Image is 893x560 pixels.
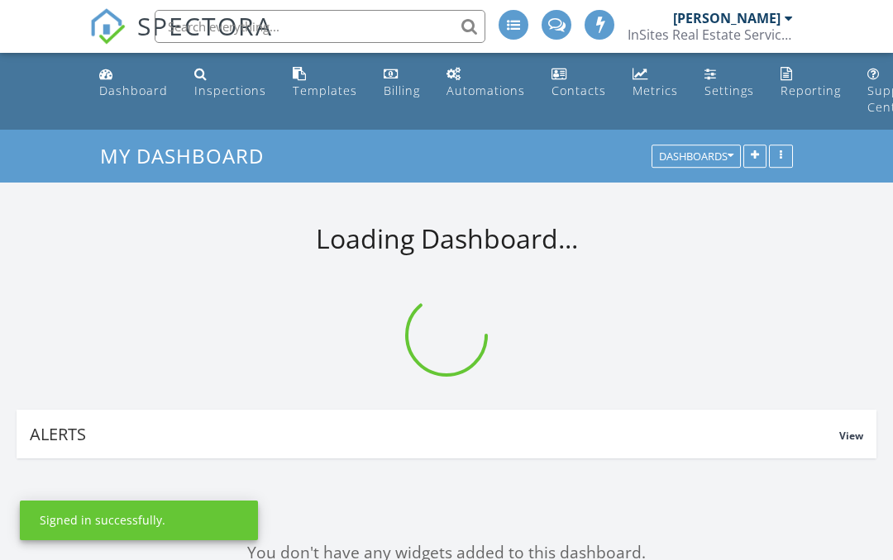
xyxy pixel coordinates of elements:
[377,59,427,107] a: Billing
[633,83,678,98] div: Metrics
[188,59,273,107] a: Inspections
[293,83,357,98] div: Templates
[545,59,613,107] a: Contacts
[137,8,273,43] span: SPECTORA
[286,59,364,107] a: Templates
[652,145,741,168] button: Dashboards
[839,429,863,443] span: View
[446,83,525,98] div: Automations
[155,10,485,43] input: Search everything...
[40,512,165,529] div: Signed in successfully.
[440,59,532,107] a: Automations (Advanced)
[93,59,174,107] a: Dashboard
[100,142,278,169] a: My Dashboard
[30,423,839,445] div: Alerts
[89,22,273,57] a: SPECTORA
[698,59,761,107] a: Settings
[626,59,685,107] a: Metrics
[781,83,841,98] div: Reporting
[704,83,754,98] div: Settings
[659,151,733,163] div: Dashboards
[774,59,848,107] a: Reporting
[552,83,606,98] div: Contacts
[673,10,781,26] div: [PERSON_NAME]
[194,83,266,98] div: Inspections
[99,83,168,98] div: Dashboard
[89,8,126,45] img: The Best Home Inspection Software - Spectora
[628,26,793,43] div: InSites Real Estate Services
[384,83,420,98] div: Billing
